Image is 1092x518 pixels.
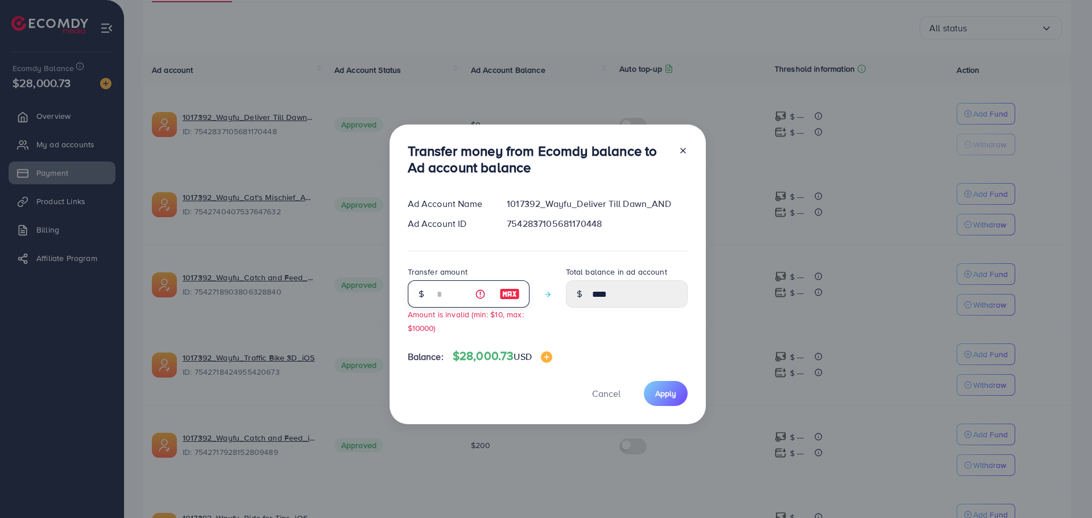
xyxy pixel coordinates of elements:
[592,387,621,400] span: Cancel
[408,309,524,333] small: Amount is invalid (min: $10, max: $10000)
[498,217,696,230] div: 7542837105681170448
[399,197,498,210] div: Ad Account Name
[514,350,531,363] span: USD
[498,197,696,210] div: 1017392_Wayfu_Deliver Till Dawn_AND
[541,351,552,363] img: image
[578,381,635,405] button: Cancel
[453,349,552,363] h4: $28,000.73
[408,350,444,363] span: Balance:
[408,266,468,277] label: Transfer amount
[499,287,520,301] img: image
[399,217,498,230] div: Ad Account ID
[644,381,688,405] button: Apply
[408,143,669,176] h3: Transfer money from Ecomdy balance to Ad account balance
[655,388,676,399] span: Apply
[566,266,667,277] label: Total balance in ad account
[1044,467,1083,509] iframe: Chat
